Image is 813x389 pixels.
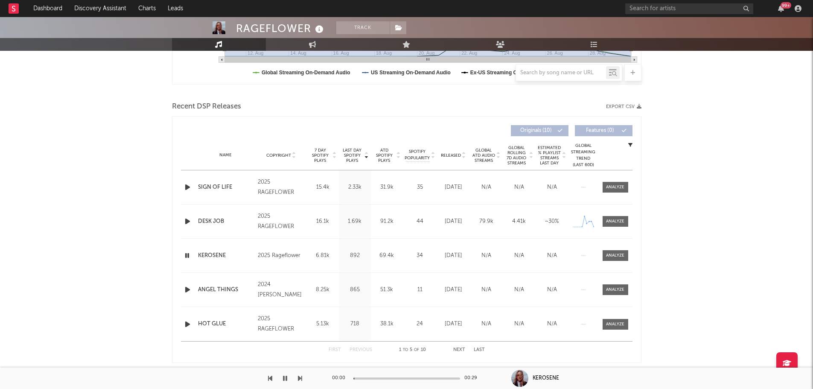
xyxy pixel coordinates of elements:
[309,148,332,163] span: 7 Day Spotify Plays
[472,183,501,192] div: N/A
[373,183,401,192] div: 31.9k
[405,149,430,161] span: Spotify Popularity
[414,348,419,352] span: of
[472,252,501,260] div: N/A
[575,125,632,136] button: Features(0)
[533,374,559,382] div: KEROSENE
[472,217,501,226] div: 79.9k
[453,348,465,352] button: Next
[309,320,337,328] div: 5.13k
[258,211,304,232] div: 2025 RAGEFLOWER
[258,177,304,198] div: 2025 RAGEFLOWER
[341,148,364,163] span: Last Day Spotify Plays
[439,286,468,294] div: [DATE]
[538,252,566,260] div: N/A
[258,280,304,300] div: 2024 [PERSON_NAME]
[505,286,533,294] div: N/A
[472,148,495,163] span: Global ATD Audio Streams
[258,251,304,261] div: 2025 Rageflower
[332,373,349,383] div: 00:00
[236,21,326,35] div: RAGEFLOWER
[441,153,461,158] span: Released
[606,104,641,109] button: Export CSV
[505,183,533,192] div: N/A
[341,286,369,294] div: 865
[258,314,304,334] div: 2025 RAGEFLOWER
[439,252,468,260] div: [DATE]
[505,320,533,328] div: N/A
[439,320,468,328] div: [DATE]
[198,183,254,192] a: SIGN OF LIFE
[172,102,241,112] span: Recent DSP Releases
[505,252,533,260] div: N/A
[538,217,566,226] div: ~ 30 %
[341,320,369,328] div: 718
[198,217,254,226] a: DESK JOB
[403,348,408,352] span: to
[472,320,501,328] div: N/A
[329,348,341,352] button: First
[309,252,337,260] div: 6.81k
[373,148,396,163] span: ATD Spotify Plays
[266,153,291,158] span: Copyright
[538,183,566,192] div: N/A
[336,21,390,34] button: Track
[198,152,254,158] div: Name
[405,320,435,328] div: 24
[538,145,561,166] span: Estimated % Playlist Streams Last Day
[778,5,784,12] button: 99+
[511,125,568,136] button: Originals(10)
[580,128,620,133] span: Features ( 0 )
[373,320,401,328] div: 38.1k
[538,286,566,294] div: N/A
[198,286,254,294] a: ANGEL THINGS
[464,373,481,383] div: 00:29
[571,143,596,168] div: Global Streaming Trend (Last 60D)
[474,348,485,352] button: Last
[516,70,606,76] input: Search by song name or URL
[350,348,372,352] button: Previous
[781,2,791,9] div: 99 +
[309,183,337,192] div: 15.4k
[341,217,369,226] div: 1.69k
[516,128,556,133] span: Originals ( 10 )
[405,286,435,294] div: 11
[405,217,435,226] div: 44
[505,217,533,226] div: 4.41k
[341,183,369,192] div: 2.33k
[538,320,566,328] div: N/A
[373,217,401,226] div: 91.2k
[472,286,501,294] div: N/A
[341,252,369,260] div: 892
[625,3,753,14] input: Search for artists
[309,286,337,294] div: 8.25k
[439,183,468,192] div: [DATE]
[198,320,254,328] a: HOT GLUE
[405,183,435,192] div: 35
[309,217,337,226] div: 16.1k
[198,252,254,260] a: KEROSENE
[389,345,436,355] div: 1 5 10
[439,217,468,226] div: [DATE]
[373,252,401,260] div: 69.4k
[505,145,528,166] span: Global Rolling 7D Audio Streams
[405,252,435,260] div: 34
[373,286,401,294] div: 51.3k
